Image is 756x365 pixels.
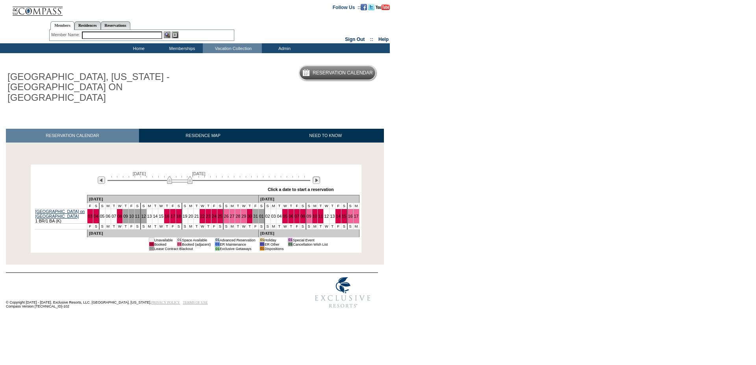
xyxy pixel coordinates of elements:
[259,246,264,251] td: 01
[265,238,284,242] td: Holiday
[217,203,223,209] td: S
[220,242,256,246] td: ER Maintenance
[158,224,164,230] td: W
[335,203,341,209] td: F
[376,4,390,9] a: Subscribe to our YouTube Channel
[330,224,335,230] td: T
[35,209,85,219] a: [GEOGRAPHIC_DATA] on [GEOGRAPHIC_DATA]
[87,224,93,230] td: F
[215,238,220,242] td: 01
[300,203,306,209] td: S
[288,203,294,209] td: T
[265,209,271,224] td: 02
[139,129,267,143] a: RESIDENCE MAP
[330,209,335,224] td: 13
[182,209,188,224] td: 19
[188,203,194,209] td: M
[267,129,384,143] a: NEED TO KNOW
[253,214,258,219] a: 31
[378,37,389,42] a: Help
[176,203,182,209] td: S
[247,214,252,219] a: 30
[229,203,235,209] td: M
[312,203,318,209] td: M
[149,246,154,251] td: 01
[35,209,87,224] td: 1 BR/1 BA (K)
[241,214,246,219] a: 29
[253,224,259,230] td: F
[200,214,205,219] a: 22
[336,214,341,219] a: 14
[247,224,253,230] td: T
[223,224,229,230] td: S
[368,4,374,10] img: Follow us on Twitter
[265,224,271,230] td: S
[259,238,264,242] td: 01
[211,224,217,230] td: F
[341,203,347,209] td: S
[313,70,373,76] h5: Reservation Calendar
[105,203,111,209] td: M
[283,214,287,219] a: 05
[241,203,247,209] td: W
[354,214,359,219] a: 17
[93,203,99,209] td: S
[361,4,367,9] a: Become our fan on Facebook
[308,273,378,312] img: Exclusive Resorts
[345,37,365,42] a: Sign Out
[50,21,74,30] a: Members
[165,214,169,219] a: 16
[347,203,353,209] td: S
[87,203,93,209] td: F
[141,214,146,219] a: 12
[105,209,111,224] td: 06
[188,209,194,224] td: 20
[128,224,134,230] td: F
[361,4,367,10] img: Become our fan on Facebook
[220,238,256,242] td: Advanced Reservation
[146,209,152,224] td: 13
[341,224,347,230] td: S
[306,203,312,209] td: S
[313,214,317,219] a: 10
[324,209,330,224] td: 12
[318,203,324,209] td: T
[318,214,323,219] a: 11
[74,21,101,30] a: Residences
[117,214,122,219] a: 08
[293,238,328,242] td: Special Event
[265,242,284,246] td: ER Other
[268,187,334,192] div: Click a date to start a reservation
[135,214,140,219] a: 11
[235,203,241,209] td: T
[172,31,178,38] img: Reservations
[182,242,211,246] td: Booked (adjacent)
[230,214,235,219] a: 27
[282,203,288,209] td: W
[294,203,300,209] td: F
[271,209,276,224] td: 03
[129,214,134,219] a: 10
[154,238,173,242] td: Unavailable
[98,176,105,184] img: Previous
[258,230,359,237] td: [DATE]
[87,230,258,237] td: [DATE]
[164,224,170,230] td: T
[183,300,208,304] a: TERMS OF USE
[152,203,158,209] td: T
[235,214,240,219] a: 28
[265,246,284,251] td: Dispositions
[295,214,299,219] a: 07
[87,195,258,203] td: [DATE]
[342,214,346,219] a: 15
[6,129,139,143] a: RESERVATION CALENDAR
[176,224,182,230] td: S
[288,238,293,242] td: 01
[99,203,105,209] td: S
[288,224,294,230] td: T
[152,209,158,224] td: 14
[353,203,359,209] td: M
[347,224,353,230] td: S
[333,4,361,10] td: Follow Us ::
[276,209,282,224] td: 04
